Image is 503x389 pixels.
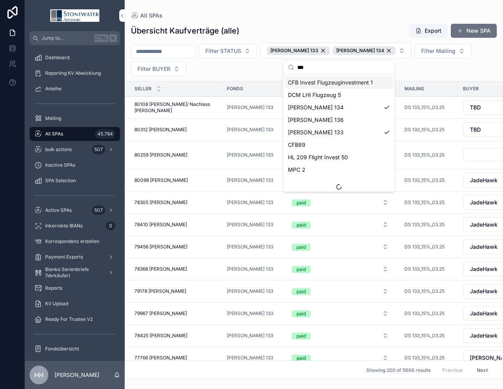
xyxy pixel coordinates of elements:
a: [PERSON_NAME] 133 [227,310,273,317]
span: All SPAs [140,12,162,19]
span: SELLER [134,86,152,92]
div: 507 [92,145,105,154]
a: DS 133_15%_03.25 [404,310,454,317]
button: Next [471,364,493,376]
span: 78425 [PERSON_NAME] [134,333,187,339]
button: New SPA [451,24,497,38]
div: 507 [92,206,105,215]
span: Showing 200 of 5866 results [366,367,431,373]
span: bulk actions [45,146,72,153]
a: [PERSON_NAME] 133 [227,222,276,228]
span: JadeHawk [470,287,498,295]
button: Select Button [415,44,471,58]
span: JadeHawk [470,176,498,184]
a: Select Button [285,328,395,343]
span: JadeHawk [470,243,498,251]
a: [PERSON_NAME] 133 [227,288,276,294]
span: Blanko Serienbriefe (Verkäufer) [45,266,102,279]
a: [PERSON_NAME] 133 [227,355,276,361]
a: KV Upload [30,297,120,311]
a: DS 133_15%_03.25 [404,222,445,228]
a: 80259 [PERSON_NAME] [134,152,217,158]
span: JadeHawk [470,265,498,273]
span: 78410 [PERSON_NAME] [134,222,187,228]
a: 79967 [PERSON_NAME] [134,310,217,317]
span: JadeHawk [470,221,498,229]
span: 80098 [PERSON_NAME] [134,177,188,183]
a: [PERSON_NAME] 133 [227,104,273,111]
span: DS 133_15%_03.25 [404,127,445,133]
span: SPA Selection [45,178,76,184]
button: Select Button [199,44,257,58]
span: Inkorrekte IBANs [45,223,83,229]
a: DS 133_15%_03.25 [404,266,445,272]
a: 77766 [PERSON_NAME] [134,355,217,361]
span: Jump to... [42,35,91,41]
button: Select Button [131,62,186,76]
a: Select Button [285,306,395,321]
span: [PERSON_NAME] 133 [227,244,273,250]
a: Inactive SPAs [30,158,120,172]
span: Reporting KV Abwicklung [45,70,101,76]
span: KV Upload [45,301,68,307]
button: Select Button [286,240,395,254]
span: JadeHawk [470,332,498,340]
a: [PERSON_NAME] 133 [227,333,273,339]
a: [PERSON_NAME] 133 [227,104,276,111]
span: 78368 [PERSON_NAME] [134,266,187,272]
span: TBD [470,104,481,111]
a: Select Button [285,217,395,232]
a: DS 133_15%_03.25 [404,177,454,183]
a: [PERSON_NAME] 133 [227,199,276,206]
a: 79456 [PERSON_NAME] [134,244,217,250]
button: Export [409,24,448,38]
a: DS 133_15%_03.25 [404,288,445,294]
a: 80312 [PERSON_NAME] [134,127,217,133]
a: [PERSON_NAME] 133 [227,152,273,158]
a: DS 133_15%_03.25 [404,104,445,111]
a: Korrespondenz erstellen [30,234,120,248]
div: paid [297,288,306,295]
span: Payment Exports [45,254,83,260]
span: Anleihe [45,86,62,92]
span: CFB89 [288,141,305,149]
span: [PERSON_NAME] 134 [288,104,344,111]
span: TBD [470,126,481,134]
a: [PERSON_NAME] 133 [227,244,276,250]
span: [PERSON_NAME] 133 [227,127,273,133]
button: Unselect 129 [267,46,330,55]
button: Select Button [286,218,395,232]
a: 79178 [PERSON_NAME] [134,288,217,294]
a: Ready For Trustee V2 [30,312,120,326]
a: DS 133_15%_03.25 [404,199,445,206]
a: Anleihe [30,82,120,96]
div: Suggestions [283,75,395,192]
a: DS 133_15%_03.25 [404,266,454,272]
a: [PERSON_NAME] 133 [227,199,273,206]
a: [PERSON_NAME] 133 [227,127,276,133]
a: DS 133_15%_03.25 [404,355,445,361]
a: 78425 [PERSON_NAME] [134,333,217,339]
a: DS 133_15%_03.25 [404,310,445,317]
a: SPA Selection [30,174,120,188]
span: DS 133_15%_03.25 [404,244,445,250]
span: DS 133_15%_03.25 [404,333,445,339]
span: 80259 [PERSON_NAME] [134,152,187,158]
a: Select Button [285,262,395,276]
a: DS 133_15%_03.25 [404,177,445,183]
span: Fondsübersicht [45,346,79,352]
button: Select Button [286,195,395,209]
div: paid [297,310,306,317]
span: [PERSON_NAME] 136 [288,116,344,124]
span: DCM LHI Flugzeug 5 [288,91,341,99]
a: DS 133_15%_03.25 [404,333,454,339]
span: K [110,35,116,41]
a: Dashboard [30,51,120,65]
